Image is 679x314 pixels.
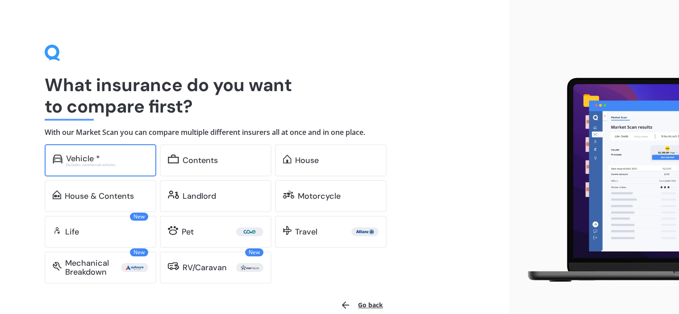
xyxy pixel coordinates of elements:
[168,262,179,271] img: rv.0245371a01b30db230af.svg
[283,226,292,235] img: travel.bdda8d6aa9c3f12c5fe2.svg
[53,190,61,199] img: home-and-contents.b802091223b8502ef2dd.svg
[66,154,100,163] div: Vehicle *
[45,74,465,117] h1: What insurance do you want to compare first?
[298,192,341,201] div: Motorcycle
[168,155,179,163] img: content.01f40a52572271636b6f.svg
[168,190,179,199] img: landlord.470ea2398dcb263567d0.svg
[160,216,271,248] a: Pet
[53,155,62,163] img: car.f15378c7a67c060ca3f3.svg
[168,226,178,235] img: pet.71f96884985775575a0d.svg
[66,163,148,167] div: Excludes commercial vehicles
[517,73,679,287] img: laptop.webp
[295,227,317,236] div: Travel
[65,259,121,276] div: Mechanical Breakdown
[353,227,377,236] img: Allianz.webp
[53,226,62,235] img: life.f720d6a2d7cdcd3ad642.svg
[283,155,292,163] img: home.91c183c226a05b4dc763.svg
[183,263,227,272] div: RV/Caravan
[295,156,319,165] div: House
[238,263,262,272] img: Star.webp
[130,213,148,221] span: New
[283,190,294,199] img: motorbike.c49f395e5a6966510904.svg
[183,156,218,165] div: Contents
[183,192,216,201] div: Landlord
[65,227,79,236] div: Life
[45,128,465,137] h4: With our Market Scan you can compare multiple different insurers all at once and in one place.
[130,248,148,256] span: New
[182,227,194,236] div: Pet
[53,262,62,271] img: mbi.6615ef239df2212c2848.svg
[245,248,263,256] span: New
[123,263,146,272] img: Autosure.webp
[65,192,134,201] div: House & Contents
[238,227,262,236] img: Cove.webp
